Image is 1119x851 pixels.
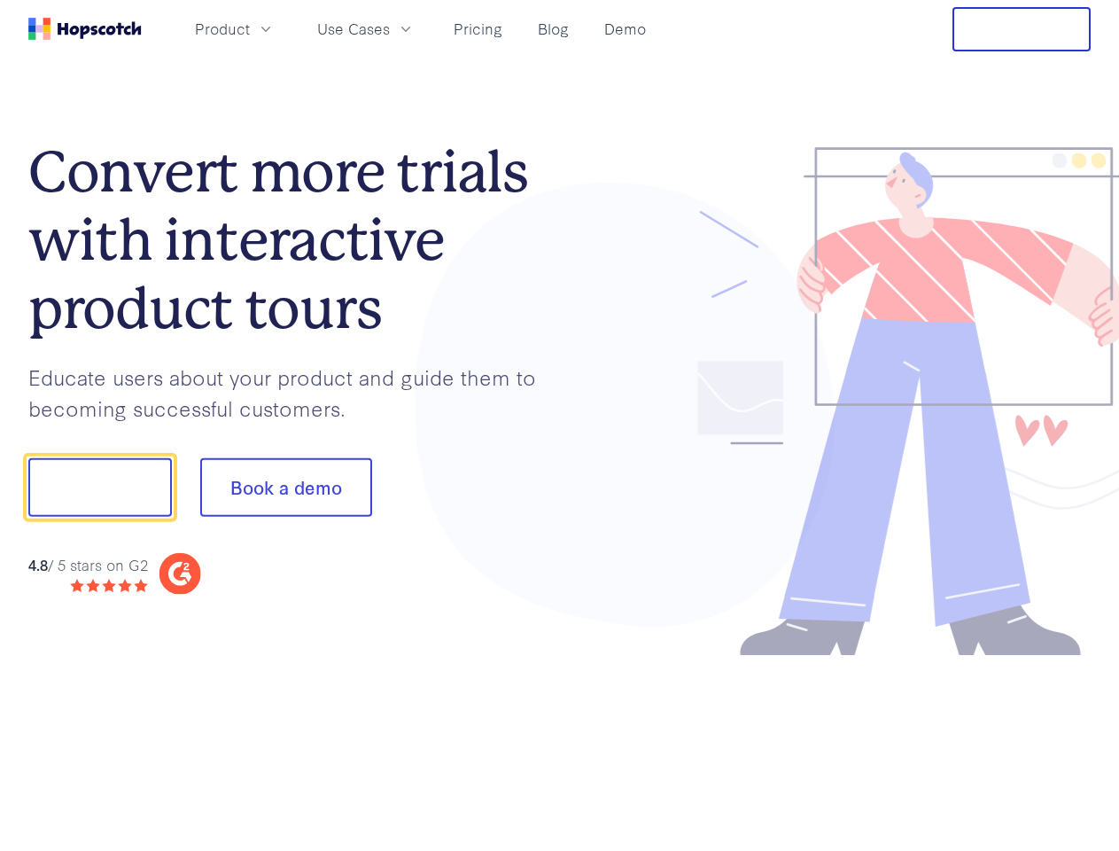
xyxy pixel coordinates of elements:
[317,18,390,40] span: Use Cases
[200,458,372,517] button: Book a demo
[952,7,1091,51] button: Free Trial
[195,18,250,40] span: Product
[28,553,48,574] strong: 4.8
[28,362,560,423] p: Educate users about your product and guide them to becoming successful customers.
[307,14,425,43] button: Use Cases
[28,458,172,517] button: Show me!
[597,14,653,43] a: Demo
[184,14,285,43] button: Product
[447,14,509,43] a: Pricing
[28,553,148,575] div: / 5 stars on G2
[28,138,560,342] h1: Convert more trials with interactive product tours
[531,14,576,43] a: Blog
[28,18,142,40] a: Home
